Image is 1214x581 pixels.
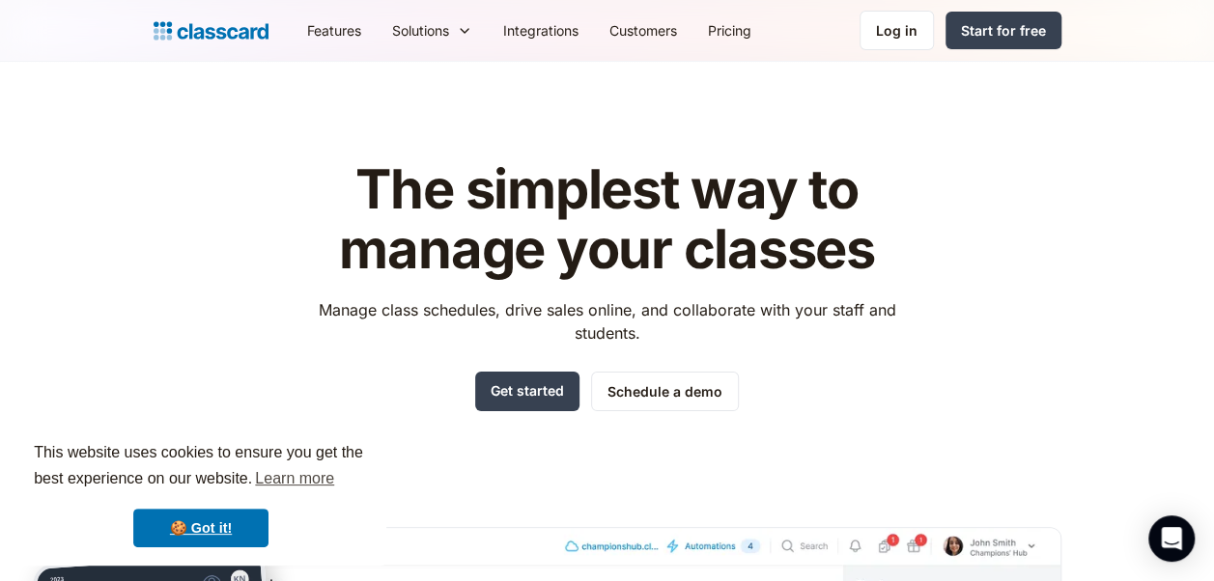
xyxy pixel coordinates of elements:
a: Get started [475,372,579,411]
div: Start for free [961,20,1046,41]
h1: The simplest way to manage your classes [300,160,914,279]
a: dismiss cookie message [133,509,268,547]
a: Pricing [692,9,767,52]
a: Start for free [946,12,1061,49]
a: Integrations [488,9,594,52]
div: Log in [876,20,918,41]
a: Features [292,9,377,52]
a: Logo [154,17,268,44]
a: learn more about cookies [252,464,337,493]
div: Solutions [377,9,488,52]
div: Open Intercom Messenger [1148,515,1195,562]
p: Manage class schedules, drive sales online, and collaborate with your staff and students. [300,298,914,345]
div: cookieconsent [15,423,386,566]
a: Customers [594,9,692,52]
a: Log in [860,11,934,50]
span: This website uses cookies to ensure you get the best experience on our website. [34,441,368,493]
div: Solutions [392,20,449,41]
a: Schedule a demo [591,372,739,411]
